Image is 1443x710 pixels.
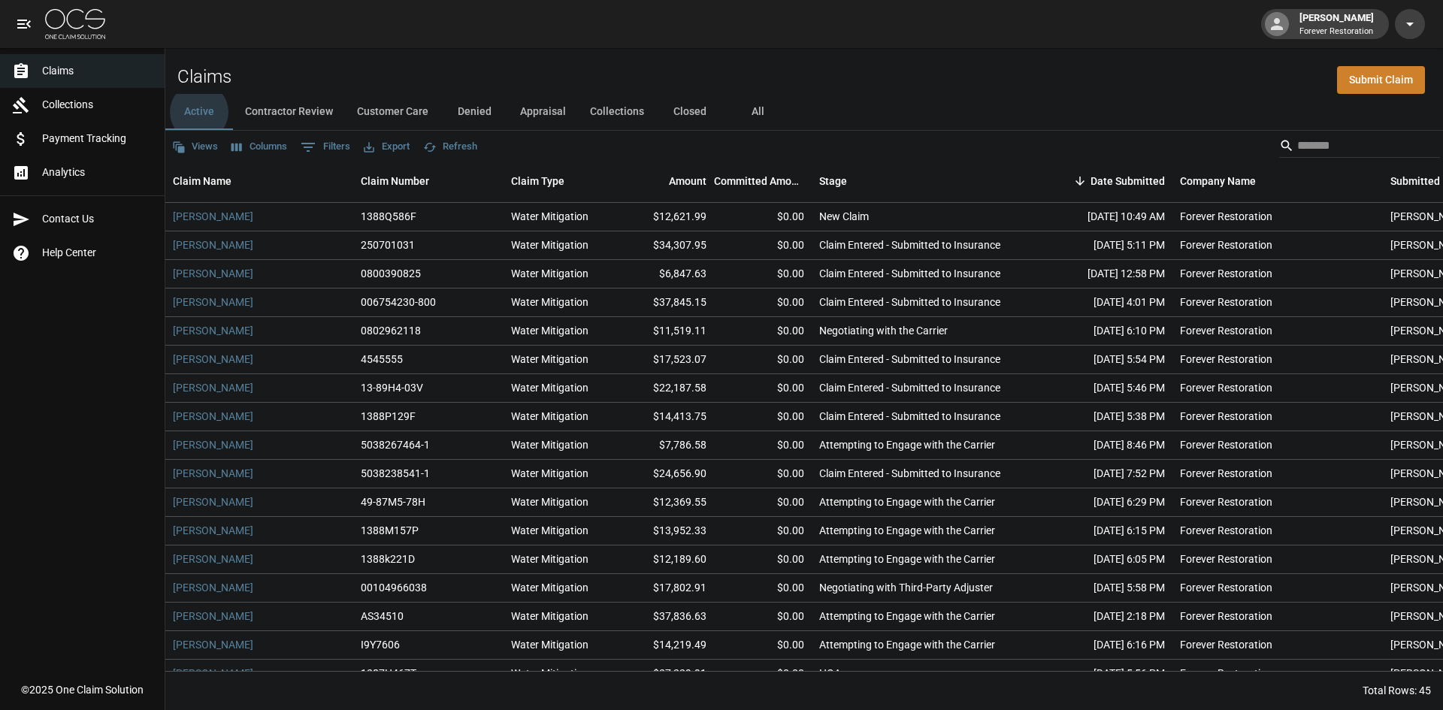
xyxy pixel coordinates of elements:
div: $12,369.55 [616,488,714,517]
div: $0.00 [714,545,812,574]
div: $0.00 [714,317,812,346]
div: 4545555 [361,352,403,367]
div: Water Mitigation [511,466,588,481]
div: $0.00 [714,260,812,289]
div: $0.00 [714,431,812,460]
div: $13,952.33 [616,517,714,545]
a: [PERSON_NAME] [173,523,253,538]
a: [PERSON_NAME] [173,551,253,566]
div: [DATE] 7:52 PM [1037,460,1172,488]
div: $0.00 [714,460,812,488]
div: Claim Number [353,160,504,202]
span: Help Center [42,245,153,261]
div: Forever Restoration [1180,666,1272,681]
div: $0.00 [714,203,812,231]
div: Water Mitigation [511,209,588,224]
div: Forever Restoration [1180,409,1272,424]
div: $17,802.91 [616,574,714,603]
div: [DATE] 5:46 PM [1037,374,1172,403]
button: Customer Care [345,94,440,130]
a: Submit Claim [1337,66,1425,94]
div: 0800390825 [361,266,421,281]
div: [DATE] 6:05 PM [1037,545,1172,574]
button: Select columns [228,135,291,159]
div: Claim Name [173,160,231,202]
div: $11,519.11 [616,317,714,346]
div: $12,621.99 [616,203,714,231]
button: Closed [656,94,724,130]
button: Collections [578,94,656,130]
div: Water Mitigation [511,409,588,424]
div: Attempting to Engage with the Carrier [819,494,995,509]
div: Forever Restoration [1180,323,1272,338]
div: Claim Name [165,160,353,202]
div: New Claim [819,209,869,224]
span: Claims [42,63,153,79]
div: Claim Entered - Submitted to Insurance [819,352,1000,367]
div: $0.00 [714,517,812,545]
div: Date Submitted [1037,160,1172,202]
div: Amount [616,160,714,202]
div: Stage [819,160,847,202]
a: [PERSON_NAME] [173,323,253,338]
button: Contractor Review [233,94,345,130]
div: $24,656.90 [616,460,714,488]
div: [DATE] 6:16 PM [1037,631,1172,660]
a: [PERSON_NAME] [173,266,253,281]
a: [PERSON_NAME] [173,637,253,652]
div: $0.00 [714,403,812,431]
div: [DATE] 5:58 PM [1037,574,1172,603]
div: Search [1279,134,1440,161]
div: Water Mitigation [511,237,588,252]
div: $37,836.63 [616,603,714,631]
a: [PERSON_NAME] [173,295,253,310]
div: Claim Entered - Submitted to Insurance [819,409,1000,424]
div: Water Mitigation [511,609,588,624]
div: $0.00 [714,488,812,517]
div: Forever Restoration [1180,494,1272,509]
div: Water Mitigation [511,637,588,652]
div: [DATE] 4:01 PM [1037,289,1172,317]
div: Claim Entered - Submitted to Insurance [819,380,1000,395]
div: 0802962118 [361,323,421,338]
div: Water Mitigation [511,666,588,681]
div: 1388k221D [361,551,415,566]
a: [PERSON_NAME] [173,380,253,395]
div: Forever Restoration [1180,380,1272,395]
div: Claim Type [504,160,616,202]
div: Attempting to Engage with the Carrier [819,637,995,652]
div: Claim Entered - Submitted to Insurance [819,466,1000,481]
div: Water Mitigation [511,266,588,281]
div: Forever Restoration [1180,609,1272,624]
div: [DATE] 5:38 PM [1037,403,1172,431]
div: Forever Restoration [1180,209,1272,224]
div: 1388P129F [361,409,416,424]
div: Claim Entered - Submitted to Insurance [819,237,1000,252]
div: $7,786.58 [616,431,714,460]
div: [PERSON_NAME] [1293,11,1380,38]
div: Committed Amount [714,160,804,202]
div: 006754230-800 [361,295,436,310]
div: $0.00 [714,231,812,260]
div: [DATE] 5:56 PM [1037,660,1172,688]
div: $6,847.63 [616,260,714,289]
div: [DATE] 6:29 PM [1037,488,1172,517]
div: $0.00 [714,346,812,374]
div: [DATE] 2:18 PM [1037,603,1172,631]
div: $14,219.49 [616,631,714,660]
div: Forever Restoration [1180,523,1272,538]
div: 13-89H4-03V [361,380,423,395]
div: 49-87M5-78H [361,494,425,509]
button: Export [360,135,413,159]
div: Water Mitigation [511,352,588,367]
div: Negotiating with Third-Party Adjuster [819,580,993,595]
div: dynamic tabs [165,94,1443,130]
div: Water Mitigation [511,295,588,310]
div: Claim Entered - Submitted to Insurance [819,295,1000,310]
div: [DATE] 5:11 PM [1037,231,1172,260]
div: $37,229.91 [616,660,714,688]
div: $0.00 [714,574,812,603]
div: $17,523.07 [616,346,714,374]
div: Attempting to Engage with the Carrier [819,437,995,452]
div: [DATE] 12:58 PM [1037,260,1172,289]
